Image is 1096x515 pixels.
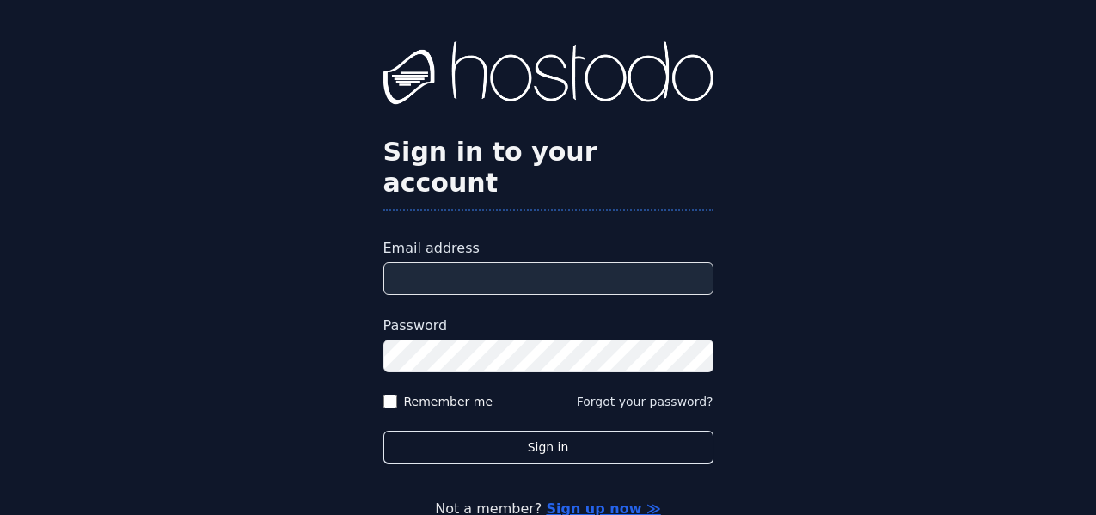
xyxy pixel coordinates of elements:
[383,431,713,464] button: Sign in
[383,316,713,336] label: Password
[577,393,713,410] button: Forgot your password?
[404,393,493,410] label: Remember me
[383,238,713,259] label: Email address
[383,41,713,110] img: Hostodo
[383,137,713,199] h2: Sign in to your account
